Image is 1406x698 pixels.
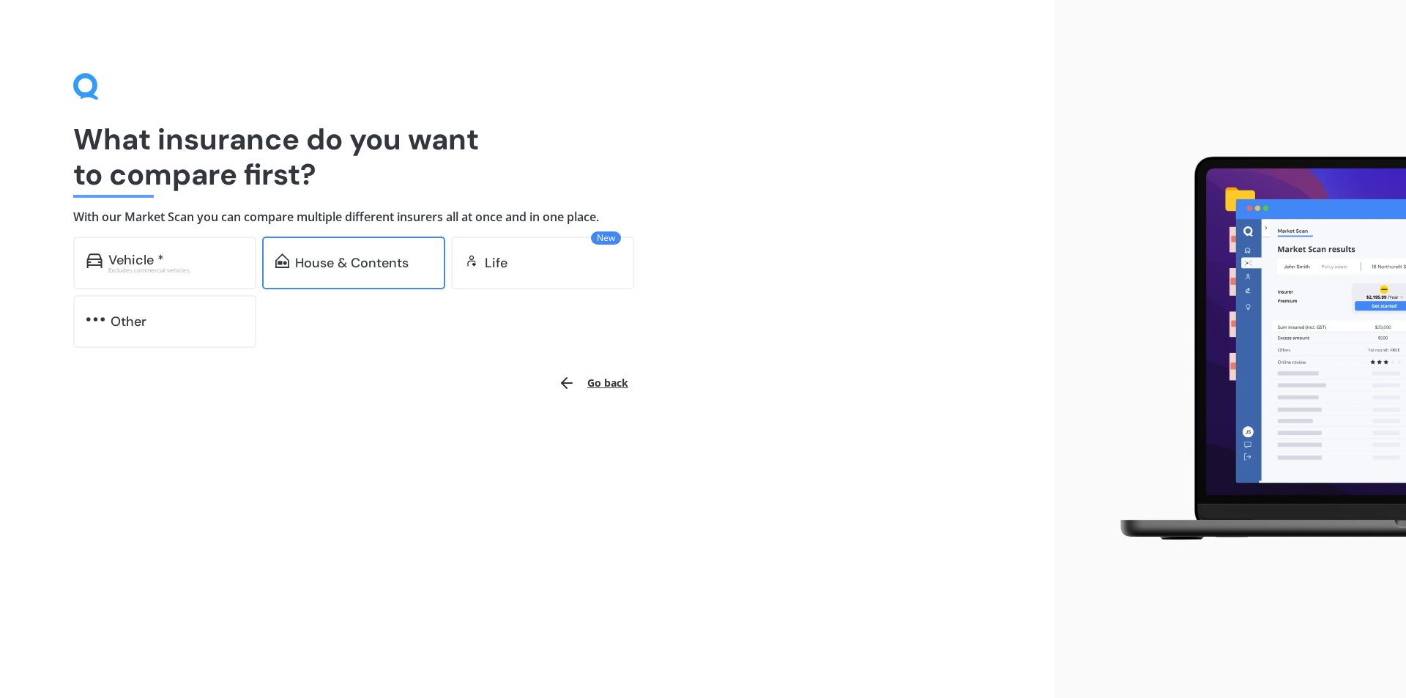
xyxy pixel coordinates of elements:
[549,365,637,401] button: Go back
[275,253,289,268] img: home-and-contents.b802091223b8502ef2dd.svg
[464,253,479,268] img: life.f720d6a2d7cdcd3ad642.svg
[86,312,105,327] img: other.81dba5aafe580aa69f38.svg
[108,267,243,273] div: Excludes commercial vehicles
[1099,148,1406,551] img: laptop.webp
[111,314,146,329] div: Other
[295,256,409,270] div: House & Contents
[86,253,103,268] img: car.f15378c7a67c060ca3f3.svg
[73,209,981,225] h4: With our Market Scan you can compare multiple different insurers all at once and in one place.
[591,231,621,245] span: New
[108,253,164,267] div: Vehicle *
[485,256,507,270] div: Life
[73,122,981,192] h1: What insurance do you want to compare first?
